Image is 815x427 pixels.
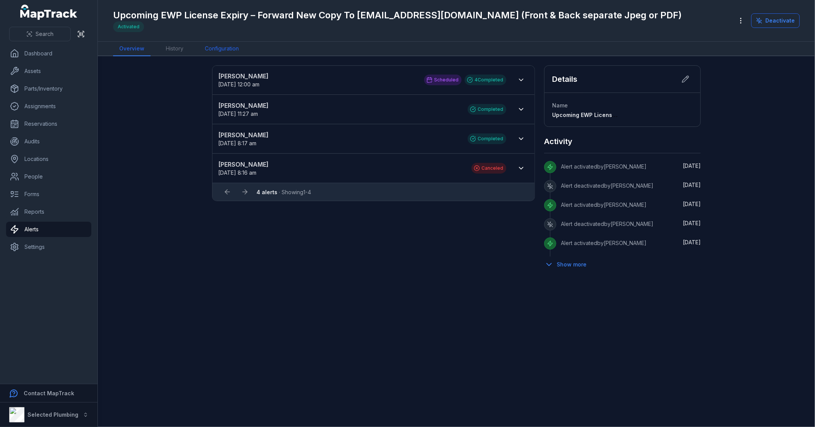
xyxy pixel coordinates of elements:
[24,390,74,396] strong: Contact MapTrack
[424,75,462,85] div: Scheduled
[6,187,91,202] a: Forms
[6,134,91,149] a: Audits
[6,63,91,79] a: Assets
[544,136,572,147] h2: Activity
[6,151,91,167] a: Locations
[468,104,506,115] div: Completed
[219,101,460,118] a: [PERSON_NAME][DATE] 11:27 am
[472,163,506,174] div: Canceled
[219,101,460,110] strong: [PERSON_NAME]
[6,81,91,96] a: Parts/Inventory
[6,204,91,219] a: Reports
[219,140,257,146] span: [DATE] 8:17 am
[468,133,506,144] div: Completed
[561,240,646,246] span: Alert activated by [PERSON_NAME]
[552,74,577,84] h2: Details
[6,222,91,237] a: Alerts
[257,189,311,195] span: · Showing 1 - 4
[561,221,653,227] span: Alert deactivated by [PERSON_NAME]
[219,160,464,169] strong: [PERSON_NAME]
[219,81,260,88] span: [DATE] 12:00 am
[36,30,53,38] span: Search
[6,169,91,184] a: People
[257,189,278,195] strong: 4 alerts
[160,42,190,56] a: History
[683,201,701,207] time: 8/21/2025, 8:13:24 AM
[6,99,91,114] a: Assignments
[28,411,78,418] strong: Selected Plumbing
[219,110,258,117] span: [DATE] 11:27 am
[683,182,701,188] span: [DATE]
[751,13,800,28] button: Deactivate
[6,239,91,255] a: Settings
[219,71,416,81] strong: [PERSON_NAME]
[683,239,701,245] time: 8/18/2025, 2:49:34 PM
[113,21,144,32] div: Activated
[219,169,257,176] time: 9/4/2025, 8:16:00 AM
[219,110,258,117] time: 9/12/2025, 11:27:00 AM
[544,257,591,273] button: Show more
[683,162,701,169] time: 8/21/2025, 8:13:42 AM
[20,5,78,20] a: MapTrack
[561,201,646,208] span: Alert activated by [PERSON_NAME]
[219,81,260,88] time: 9/23/2025, 12:00:00 AM
[219,160,464,177] a: [PERSON_NAME][DATE] 8:16 am
[683,220,701,226] time: 8/21/2025, 8:11:04 AM
[683,220,701,226] span: [DATE]
[6,46,91,61] a: Dashboard
[561,182,653,189] span: Alert deactivated by [PERSON_NAME]
[683,239,701,245] span: [DATE]
[561,163,646,170] span: Alert activated by [PERSON_NAME]
[113,9,682,21] h1: Upcoming EWP License Expiry – Forward New Copy To [EMAIL_ADDRESS][DOMAIN_NAME] (Front & Back sepa...
[683,182,701,188] time: 8/21/2025, 8:13:29 AM
[219,130,460,140] strong: [PERSON_NAME]
[552,102,568,109] span: Name
[683,162,701,169] span: [DATE]
[219,169,257,176] span: [DATE] 8:16 am
[199,42,245,56] a: Configuration
[465,75,506,85] div: 4 Completed
[9,27,71,41] button: Search
[219,140,257,146] time: 9/11/2025, 8:17:00 AM
[683,201,701,207] span: [DATE]
[6,116,91,132] a: Reservations
[113,42,151,56] a: Overview
[219,130,460,147] a: [PERSON_NAME][DATE] 8:17 am
[219,71,416,88] a: [PERSON_NAME][DATE] 12:00 am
